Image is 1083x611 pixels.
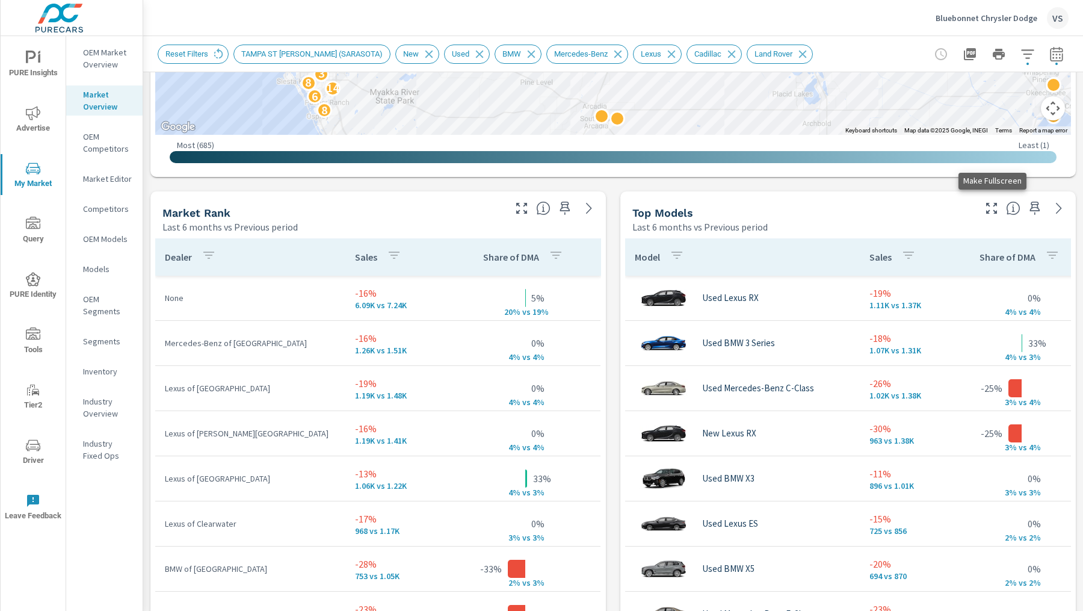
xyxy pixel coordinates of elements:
[355,436,440,445] p: 1,186 vs 1,414
[632,220,768,234] p: Last 6 months vs Previous period
[326,81,339,95] p: 14
[396,49,426,58] span: New
[495,49,528,58] span: BMW
[958,42,982,66] button: "Export Report to PDF"
[495,442,526,453] p: 4% v
[531,336,545,350] p: 0%
[633,45,682,64] div: Lexus
[845,126,897,135] button: Keyboard shortcuts
[869,251,892,263] p: Sales
[1023,306,1052,317] p: s 4%
[702,293,759,303] p: Used Lexus RX
[1028,516,1041,531] p: 0%
[526,577,555,588] p: s 3%
[444,45,490,64] div: Used
[83,131,133,155] p: OEM Competitors
[355,571,440,581] p: 753 vs 1,045
[869,376,937,391] p: -26%
[640,370,688,406] img: glamour
[165,473,336,485] p: Lexus of [GEOGRAPHIC_DATA]
[305,75,312,90] p: 8
[445,49,477,58] span: Used
[66,200,143,218] div: Competitors
[747,45,813,64] div: Land Rover
[640,461,688,497] img: glamour
[177,140,214,150] p: Most ( 685 )
[579,199,599,218] a: See more details in report
[702,428,756,439] p: New Lexus RX
[4,327,62,357] span: Tools
[165,337,336,349] p: Mercedes-Benz of [GEOGRAPHIC_DATA]
[531,516,545,531] p: 0%
[355,346,440,355] p: 1,264 vs 1,508
[869,346,937,355] p: 1,065 vs 1,305
[395,45,439,64] div: New
[355,512,440,526] p: -17%
[495,45,541,64] div: BMW
[4,272,62,302] span: PURE Identity
[981,426,1002,441] p: -25%
[526,397,555,408] p: s 4%
[4,438,62,468] span: Driver
[4,161,62,191] span: My Market
[526,487,555,498] p: s 3%
[162,206,230,219] h5: Market Rank
[992,306,1023,317] p: 4% v
[512,199,531,218] button: Make Fullscreen
[987,42,1011,66] button: Print Report
[4,383,62,412] span: Tier2
[83,263,133,275] p: Models
[355,526,440,536] p: 968 vs 1,165
[1028,562,1041,576] p: 0%
[355,331,440,346] p: -16%
[83,438,133,462] p: Industry Fixed Ops
[687,45,742,64] div: Cadillac
[165,292,336,304] p: None
[992,487,1023,498] p: 3% v
[526,532,555,543] p: s 3%
[869,481,937,491] p: 896 vs 1,005
[992,397,1023,408] p: 3% v
[158,45,229,64] div: Reset Filters
[66,85,143,116] div: Market Overview
[531,291,545,305] p: 5%
[83,203,133,215] p: Competitors
[83,233,133,245] p: OEM Models
[869,391,937,400] p: 1,023 vs 1,378
[66,170,143,188] div: Market Editor
[355,481,440,491] p: 1,056 vs 1,215
[747,49,800,58] span: Land Rover
[4,51,62,80] span: PURE Insights
[635,251,660,263] p: Model
[66,435,143,465] div: Industry Fixed Ops
[640,325,688,361] img: glamour
[687,49,729,58] span: Cadillac
[869,571,937,581] p: 694 vs 870
[165,427,336,439] p: Lexus of [PERSON_NAME][GEOGRAPHIC_DATA]
[869,467,937,481] p: -11%
[640,506,688,542] img: glamour
[1049,199,1069,218] a: See more details in report
[66,362,143,380] div: Inventory
[1023,532,1052,543] p: s 2%
[495,487,526,498] p: 4% v
[495,397,526,408] p: 4% v
[66,43,143,73] div: OEM Market Overview
[83,293,133,317] p: OEM Segments
[869,331,937,346] p: -18%
[158,119,198,135] img: Google
[546,45,628,64] div: Mercedes-Benz
[869,557,937,571] p: -20%
[536,201,551,216] span: Market Rank shows you how dealerships rank, in terms of sales, against other dealerships nationwi...
[1023,442,1052,453] p: s 4%
[312,89,318,104] p: 6
[355,421,440,436] p: -16%
[1023,577,1052,588] p: s 2%
[66,332,143,350] div: Segments
[531,381,545,395] p: 0%
[869,436,937,445] p: 963 vs 1,376
[165,518,336,530] p: Lexus of Clearwater
[83,395,133,420] p: Industry Overview
[904,127,988,134] span: Map data ©2025 Google, INEGI
[355,467,440,481] p: -13%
